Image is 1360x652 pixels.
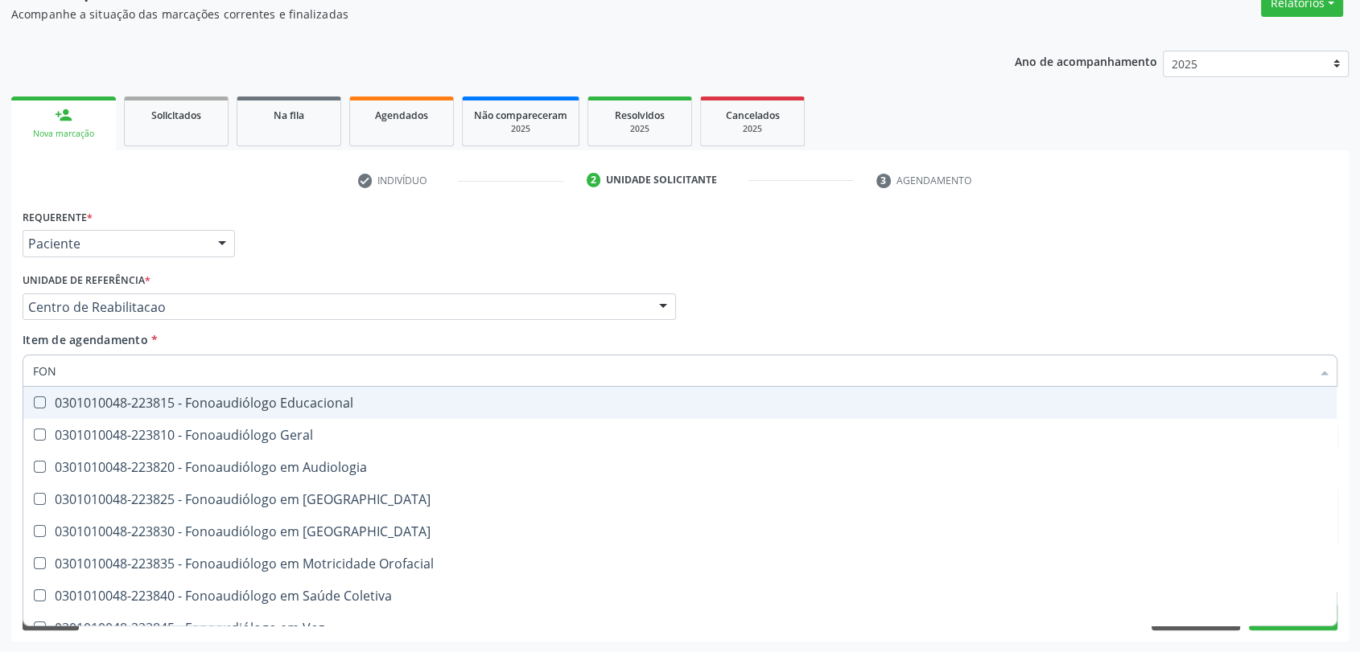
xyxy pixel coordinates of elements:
span: Não compareceram [474,109,567,122]
label: Unidade de referência [23,269,150,293]
span: Item de agendamento [23,332,148,347]
p: Acompanhe a situação das marcações correntes e finalizadas [11,6,947,23]
label: Requerente [23,205,93,230]
div: 2025 [474,123,567,135]
div: 0301010048-223820 - Fonoaudiólogo em Audiologia [33,461,1327,474]
div: 2025 [712,123,793,135]
div: 0301010048-223825 - Fonoaudiólogo em [GEOGRAPHIC_DATA] [33,493,1327,506]
div: 0301010048-223835 - Fonoaudiólogo em Motricidade Orofacial [33,557,1327,570]
span: Resolvidos [615,109,665,122]
span: Cancelados [726,109,780,122]
div: Unidade solicitante [606,173,717,187]
span: Paciente [28,236,202,252]
span: Centro de Reabilitacao [28,299,643,315]
div: 0301010048-223840 - Fonoaudiólogo em Saúde Coletiva [33,589,1327,602]
span: Na fila [274,109,304,122]
input: Buscar por procedimentos [33,355,1311,387]
div: Nova marcação [23,128,105,140]
div: 0301010048-223815 - Fonoaudiólogo Educacional [33,396,1327,409]
div: person_add [55,106,72,124]
div: 0301010048-223830 - Fonoaudiólogo em [GEOGRAPHIC_DATA] [33,525,1327,538]
div: 2025 [600,123,680,135]
span: Agendados [375,109,428,122]
div: 2 [587,173,601,187]
div: 0301010048-223845 - Fonoaudiólogo em Voz [33,621,1327,634]
div: 0301010048-223810 - Fonoaudiólogo Geral [33,429,1327,441]
p: Ano de acompanhamento [1015,51,1157,71]
span: Solicitados [151,109,201,122]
